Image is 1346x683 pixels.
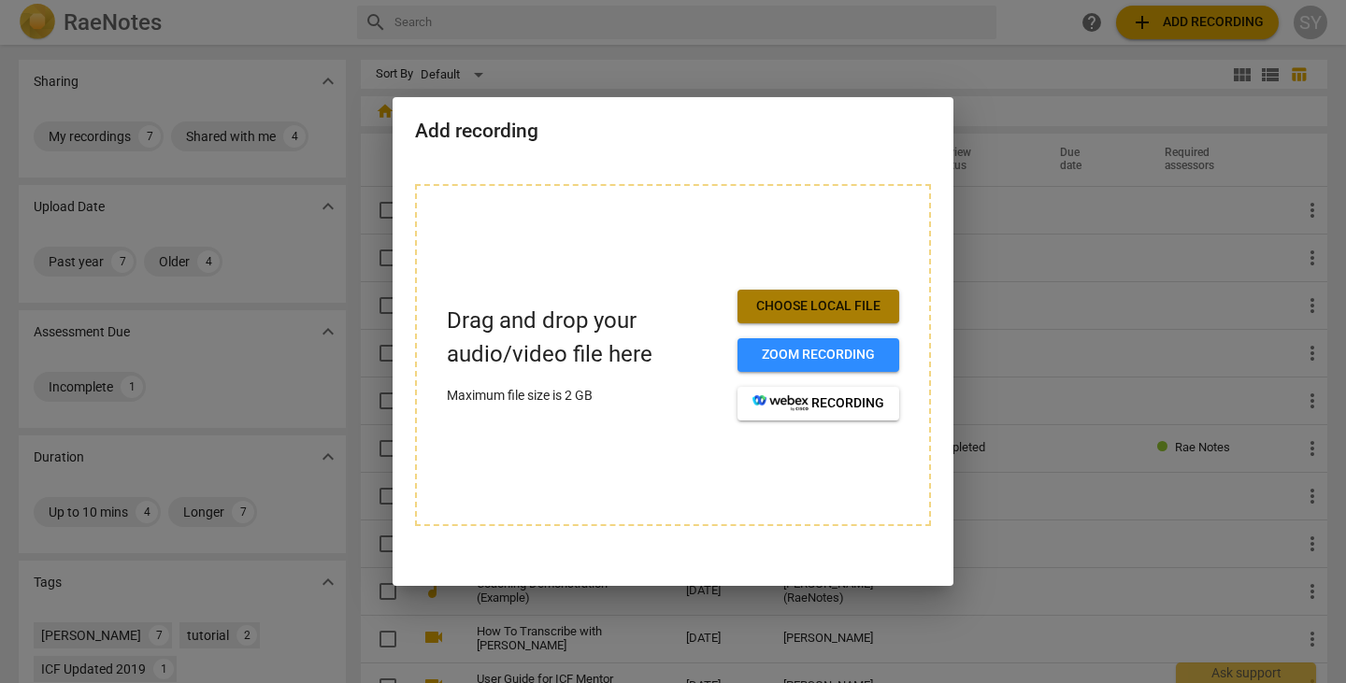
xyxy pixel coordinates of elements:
[737,338,899,372] button: Zoom recording
[447,305,723,370] p: Drag and drop your audio/video file here
[415,120,931,143] h2: Add recording
[752,297,884,316] span: Choose local file
[752,346,884,364] span: Zoom recording
[737,290,899,323] button: Choose local file
[447,386,723,406] p: Maximum file size is 2 GB
[737,387,899,420] button: recording
[752,394,884,413] span: recording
